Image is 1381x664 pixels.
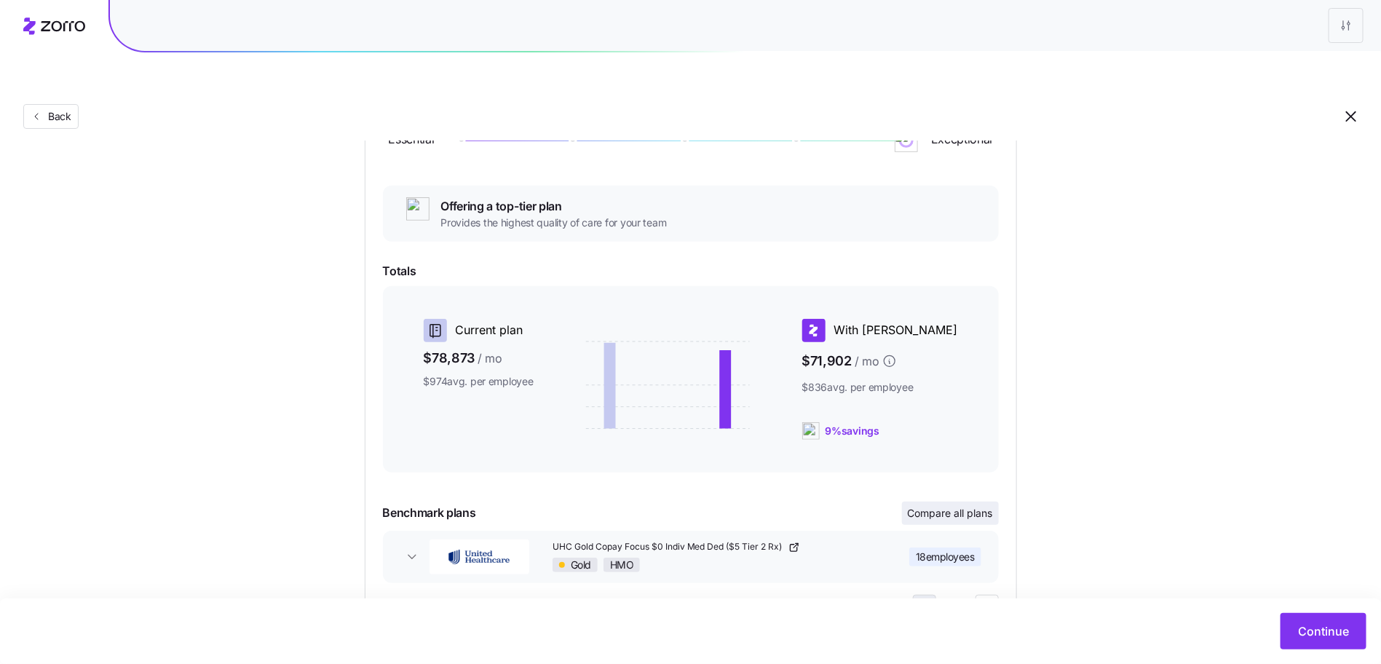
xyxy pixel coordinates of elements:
[908,506,993,521] span: Compare all plans
[383,504,476,522] span: Benchmark plans
[441,216,667,230] span: Provides the highest quality of care for your team
[913,595,999,618] div: 1 / 15
[424,348,534,369] span: $78,873
[23,104,79,129] button: Back
[902,502,999,525] button: Compare all plans
[383,531,999,583] button: UnitedHealthcareUHC Gold Copay Focus $0 Indiv Med Ded ($5 Tier 2 Rx)GoldHMO18employees
[478,349,502,368] span: / mo
[826,424,880,438] span: 9% savings
[430,539,529,574] img: UnitedHealthcare
[916,550,975,564] span: 18 employees
[553,541,786,553] span: UHC Gold Copay Focus $0 Indiv Med Ded ($5 Tier 2 Rx)
[802,319,958,342] div: With [PERSON_NAME]
[553,541,867,553] a: UHC Gold Copay Focus $0 Indiv Med Ded ($5 Tier 2 Rx)
[42,109,71,124] span: Back
[406,197,430,221] img: ai-icon.png
[571,558,591,572] span: Gold
[424,374,534,389] span: $974 avg. per employee
[802,348,958,375] span: $71,902
[855,352,879,371] span: / mo
[802,422,820,440] img: ai-icon.png
[610,558,634,572] span: HMO
[383,262,999,280] span: Totals
[1281,613,1366,649] button: Continue
[895,129,918,152] img: ai-icon.png
[802,380,958,395] span: $836 avg. per employee
[1298,622,1349,640] span: Continue
[424,319,534,342] div: Current plan
[441,197,667,216] span: Offering a top-tier plan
